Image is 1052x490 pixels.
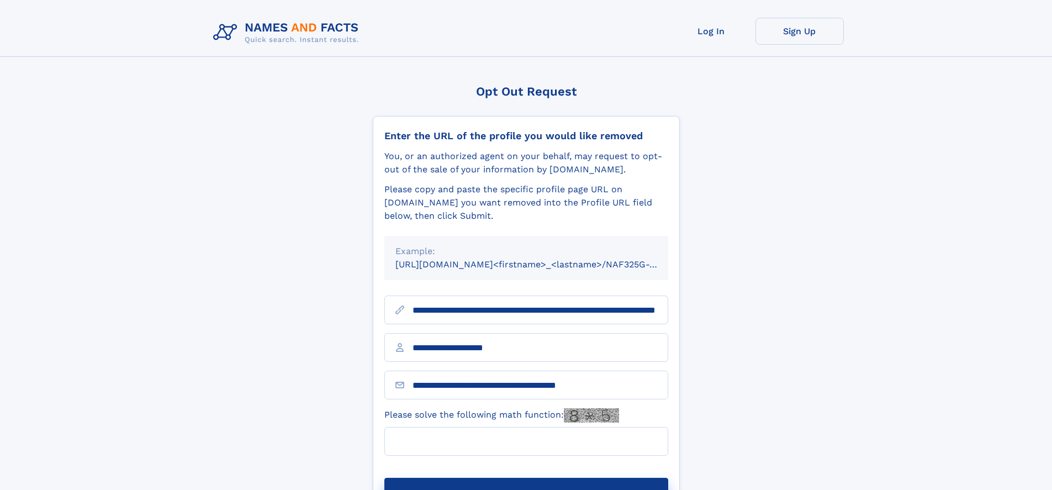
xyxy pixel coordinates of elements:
img: Logo Names and Facts [209,18,368,48]
div: Example: [395,245,657,258]
div: Please copy and paste the specific profile page URL on [DOMAIN_NAME] you want removed into the Pr... [384,183,668,223]
div: Enter the URL of the profile you would like removed [384,130,668,142]
div: Opt Out Request [373,85,680,98]
small: [URL][DOMAIN_NAME]<firstname>_<lastname>/NAF325G-xxxxxxxx [395,259,689,270]
label: Please solve the following math function: [384,408,619,423]
a: Sign Up [755,18,844,45]
a: Log In [667,18,755,45]
div: You, or an authorized agent on your behalf, may request to opt-out of the sale of your informatio... [384,150,668,176]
